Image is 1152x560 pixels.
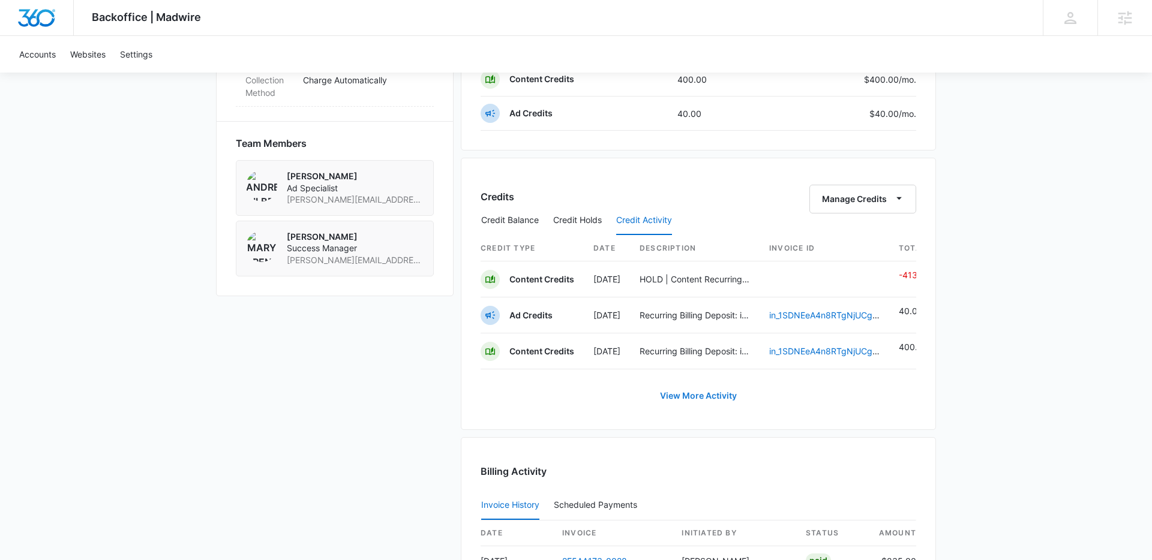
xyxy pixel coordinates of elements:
button: Credit Activity [616,206,672,235]
span: Ad Specialist [287,182,424,194]
th: invoice [553,520,672,546]
img: Andrew Gilbert [246,170,277,201]
p: $40.00 [860,107,916,120]
a: Accounts [12,36,63,73]
span: /mo. [899,74,916,85]
th: Initiated By [672,520,796,546]
p: Charge Automatically [303,74,424,86]
th: Invoice ID [760,236,889,261]
p: 40.00 [899,305,931,317]
a: in_1SDNEeA4n8RTgNjUCgz8S8Ww [769,310,908,320]
th: date [481,520,553,546]
dt: Collection Method [245,74,293,99]
span: Team Members [236,136,307,150]
span: [PERSON_NAME][EMAIL_ADDRESS][PERSON_NAME][DOMAIN_NAME] [287,254,424,266]
button: Invoice History [481,491,539,520]
td: 400.00 [668,62,770,97]
p: -413.00 [899,269,931,281]
p: [DATE] [593,273,620,285]
td: 40.00 [668,97,770,131]
p: Content Credits [509,73,574,85]
p: $400.00 [860,73,916,86]
a: in_1SDNEeA4n8RTgNjUCgz8S8Ww [769,346,908,356]
h3: Billing Activity [481,464,916,478]
p: 400.00 [899,341,931,353]
span: [PERSON_NAME][EMAIL_ADDRESS][PERSON_NAME][DOMAIN_NAME] [287,194,424,206]
div: Collection MethodCharge Automatically [236,67,434,107]
button: Credit Holds [553,206,602,235]
th: Description [630,236,760,261]
p: Recurring Billing Deposit: in_1SDNEeA4n8RTgNjUCgz8S8Ww [640,309,750,321]
th: status [796,520,868,546]
div: Scheduled Payments [554,501,642,509]
p: [DATE] [593,309,620,321]
p: [PERSON_NAME] [287,231,424,243]
p: Ad Credits [509,309,553,321]
p: Content Credits [509,273,574,285]
p: Recurring Billing Deposit: in_1SDNEeA4n8RTgNjUCgz8S8Ww [640,345,750,357]
span: /mo. [899,109,916,119]
p: Content Credits [509,345,574,357]
button: Credit Balance [481,206,539,235]
p: [PERSON_NAME] [287,170,424,182]
th: Credit Type [481,236,584,261]
th: Date [584,236,630,261]
a: Websites [63,36,113,73]
th: Total [889,236,931,261]
p: Ad Credits [509,107,553,119]
img: Mary Brenton [246,231,277,262]
span: Success Manager [287,242,424,254]
a: Settings [113,36,160,73]
button: Manage Credits [809,185,916,213]
p: HOLD | Content Recurring - A1777 [640,273,750,285]
a: View More Activity [648,381,749,410]
span: Backoffice | Madwire [92,11,201,23]
th: amount [868,520,916,546]
h3: Credits [481,189,514,204]
p: [DATE] [593,345,620,357]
